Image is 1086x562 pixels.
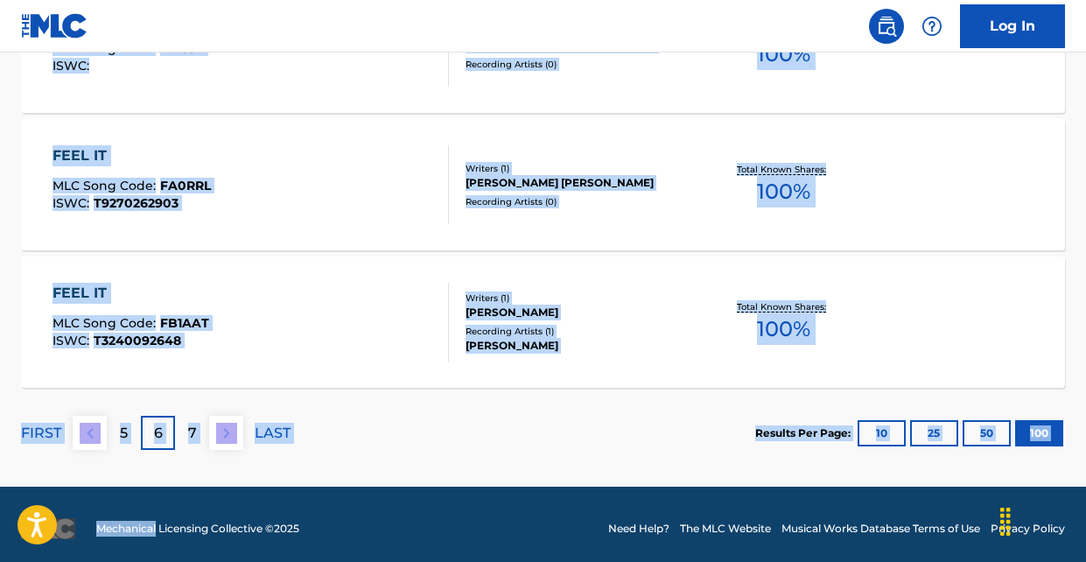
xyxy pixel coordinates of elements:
div: Recording Artists ( 1 ) [466,325,697,338]
span: ISWC : [53,58,94,74]
span: 100 % [757,313,810,345]
span: FA0RRL [160,178,211,193]
a: Need Help? [608,521,669,537]
button: 25 [910,420,958,446]
div: Drag [991,495,1019,548]
button: 100 [1015,420,1063,446]
a: Public Search [869,9,904,44]
a: The MLC Website [680,521,771,537]
a: Log In [960,4,1065,48]
span: MLC Song Code : [53,178,160,193]
span: 100 % [757,176,810,207]
span: FB1AAT [160,315,209,331]
p: FIRST [21,423,61,444]
span: Mechanical Licensing Collective © 2025 [96,521,299,537]
p: Total Known Shares: [737,163,830,176]
div: Recording Artists ( 0 ) [466,195,697,208]
span: 100 % [757,39,810,70]
p: 5 [120,423,128,444]
img: help [921,16,942,37]
div: FEEL IT [53,145,211,166]
p: 7 [188,423,197,444]
iframe: Chat Widget [998,478,1086,562]
div: [PERSON_NAME] [466,338,697,354]
p: Total Known Shares: [737,300,830,313]
a: FEEL ITMLC Song Code:FA0RRLISWC:T9270262903Writers (1)[PERSON_NAME] [PERSON_NAME]Recording Artist... [21,119,1065,250]
div: [PERSON_NAME] [PERSON_NAME] [466,175,697,191]
button: 10 [858,420,906,446]
a: FEEL ITMLC Song Code:FB1AATISWC:T3240092648Writers (1)[PERSON_NAME]Recording Artists (1)[PERSON_N... [21,256,1065,388]
p: 6 [154,423,163,444]
div: FEEL IT [53,283,209,304]
button: 50 [963,420,1011,446]
img: left [80,423,101,444]
span: MLC Song Code : [53,315,160,331]
a: Musical Works Database Terms of Use [781,521,980,537]
img: search [876,16,897,37]
div: [PERSON_NAME] [466,305,697,320]
span: ISWC : [53,333,94,348]
img: right [216,423,237,444]
div: Writers ( 1 ) [466,292,697,305]
p: Results Per Page: [755,425,855,441]
p: LAST [255,423,291,444]
span: T3240092648 [94,333,181,348]
img: MLC Logo [21,13,88,39]
span: ISWC : [53,195,94,211]
div: Help [914,9,949,44]
div: Recording Artists ( 0 ) [466,58,697,71]
span: T9270262903 [94,195,179,211]
div: Writers ( 1 ) [466,162,697,175]
a: Privacy Policy [991,521,1065,537]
